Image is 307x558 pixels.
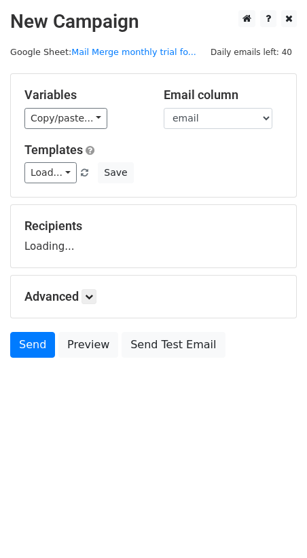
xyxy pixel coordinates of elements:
[71,47,196,57] a: Mail Merge monthly trial fo...
[58,332,118,358] a: Preview
[164,88,283,103] h5: Email column
[24,289,283,304] h5: Advanced
[98,162,133,183] button: Save
[10,332,55,358] a: Send
[24,108,107,129] a: Copy/paste...
[10,10,297,33] h2: New Campaign
[24,88,143,103] h5: Variables
[122,332,225,358] a: Send Test Email
[24,143,83,157] a: Templates
[10,47,196,57] small: Google Sheet:
[24,219,283,254] div: Loading...
[206,47,297,57] a: Daily emails left: 40
[206,45,297,60] span: Daily emails left: 40
[24,162,77,183] a: Load...
[24,219,283,234] h5: Recipients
